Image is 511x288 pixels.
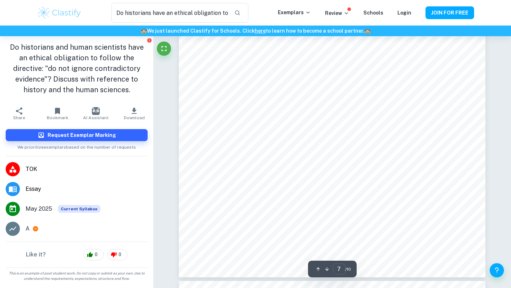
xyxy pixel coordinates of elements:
[26,205,52,213] span: May 2025
[83,115,109,120] span: AI Assistant
[13,115,25,120] span: Share
[77,104,115,123] button: AI Assistant
[91,251,101,258] span: 0
[58,205,100,213] div: This exemplar is based on the current syllabus. Feel free to refer to it for inspiration/ideas wh...
[115,104,153,123] button: Download
[26,185,148,193] span: Essay
[6,129,148,141] button: Request Exemplar Marking
[37,6,82,20] img: Clastify logo
[58,205,100,213] span: Current Syllabus
[363,10,383,16] a: Schools
[278,9,311,16] p: Exemplars
[48,131,116,139] h6: Request Exemplar Marking
[3,271,150,281] span: This is an example of past student work. Do not copy or submit as your own. Use to understand the...
[490,263,504,277] button: Help and Feedback
[157,41,171,56] button: Fullscreen
[17,141,136,150] span: We prioritize exemplars based on the number of requests
[26,250,46,259] h6: Like it?
[124,115,145,120] span: Download
[425,6,474,19] button: JOIN FOR FREE
[255,28,266,34] a: here
[115,251,125,258] span: 0
[47,115,68,120] span: Bookmark
[26,225,29,233] p: A
[397,10,411,16] a: Login
[1,27,510,35] h6: We just launched Clastify for Schools. Click to learn how to become a school partner.
[345,266,351,272] span: / 10
[325,9,349,17] p: Review
[364,28,370,34] span: 🏫
[38,104,77,123] button: Bookmark
[141,28,147,34] span: 🏫
[26,165,148,173] span: TOK
[111,3,229,23] input: Search for any exemplars...
[6,42,148,95] h1: Do historians and human scientists have an ethical obligation to follow the directive: "do not ig...
[83,249,104,260] div: 0
[92,107,100,115] img: AI Assistant
[107,249,127,260] div: 0
[147,38,152,43] button: Report issue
